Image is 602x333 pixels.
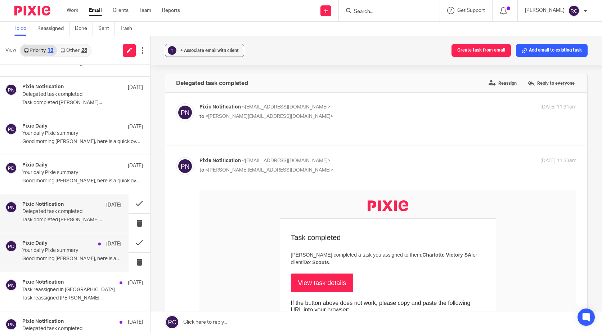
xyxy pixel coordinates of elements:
input: Search [353,9,418,15]
b: Charlotte Victory SA [223,62,272,68]
img: svg%3E [5,162,17,174]
span: to [199,168,204,173]
label: Reassign [487,78,518,89]
img: svg%3E [5,240,17,252]
div: 13 [48,48,53,53]
p: Good morning [PERSON_NAME], here is a quick overview of... [22,178,143,184]
a: Priority13 [21,45,57,56]
span: <[EMAIL_ADDRESS][DOMAIN_NAME]> [242,158,331,163]
p: [DATE] [106,201,121,209]
img: svg%3E [5,201,17,213]
pre: [URL][DOMAIN_NAME] [91,124,282,130]
p: [DATE] [128,123,143,130]
span: <[PERSON_NAME][EMAIL_ADDRESS][DOMAIN_NAME]> [205,114,333,119]
p: Good morning [PERSON_NAME], here is a quick overview of... [22,256,121,262]
h4: Pixie Notification [22,279,64,285]
a: Team [139,7,151,14]
span: Pixie Notification [199,105,241,110]
span: <[PERSON_NAME][EMAIL_ADDRESS][DOMAIN_NAME]> [205,168,333,173]
p: [DATE] 11:33am [540,157,576,165]
span: View [5,46,16,54]
p: Task completed [PERSON_NAME]... [22,217,121,223]
button: Create task from email [451,44,511,57]
a: Work [67,7,78,14]
a: Trash [120,22,138,36]
h4: Pixie Daily [22,240,48,247]
p: Delegated task completed [22,209,102,215]
span: Get Support [457,8,485,13]
img: svg%3E [568,5,580,17]
img: svg%3E [5,84,17,96]
a: Reports [162,7,180,14]
img: svg%3E [5,279,17,291]
span: to [199,114,204,119]
a: Other28 [57,45,90,56]
h4: Pixie Notification [22,319,64,325]
b: Tax Scouts [103,70,130,76]
h4: Pixie Notification [22,84,64,90]
h4: Pixie Notification [22,201,64,208]
p: [DATE] [128,162,143,169]
p: Delegated task completed [22,92,119,98]
span: Pixie Notification [199,158,241,163]
h4: Pixie Daily [22,162,48,168]
p: [DATE] 11:31am [540,103,576,111]
div: 28 [81,48,87,53]
button: Add email to existing task [516,44,588,57]
span: + Associate email with client [180,48,239,53]
p: [DATE] [106,240,121,248]
a: View task details [91,84,154,103]
p: [PERSON_NAME] completed a task you assigned to them: for client . [91,62,286,77]
h4: Delegated task completed [176,80,248,87]
img: svg%3E [5,319,17,330]
div: If the button above does not work, please copy and paste the following URL into your browser: [91,110,282,131]
button: ? + Associate email with client [165,44,244,57]
p: [DATE] [128,84,143,91]
p: [PERSON_NAME] [525,7,565,14]
label: Reply to everyone [526,78,576,89]
p: Your daily Pixie summary [22,130,119,137]
p: Good morning [PERSON_NAME], here is a quick overview of... [22,139,143,145]
p: Your daily Pixie summary [22,248,102,254]
a: Clients [113,7,129,14]
img: Pixie [168,11,209,22]
a: Reassigned [37,22,69,36]
p: Delegated task completed [22,326,119,332]
a: Done [75,22,93,36]
img: svg%3E [5,123,17,135]
span: <[EMAIL_ADDRESS][DOMAIN_NAME]> [242,105,331,110]
div: ? [168,46,176,55]
a: To do [14,22,32,36]
p: [DATE] [128,279,143,287]
img: svg%3E [176,103,194,121]
p: Your daily Pixie summary [22,170,119,176]
h3: Task completed [91,44,286,52]
a: Sent [98,22,115,36]
p: [DATE] [128,319,143,326]
p: Task reassigned in [GEOGRAPHIC_DATA] [22,287,119,293]
a: Email [89,7,102,14]
p: Task completed [PERSON_NAME]... [22,100,143,106]
p: Task reassigned [PERSON_NAME]... [22,295,143,301]
img: svg%3E [176,157,194,175]
h4: Pixie Daily [22,123,48,129]
img: Pixie [14,6,50,15]
p: Made by Pixie International Limited Calder & Co, [STREET_ADDRESS] [154,158,223,171]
